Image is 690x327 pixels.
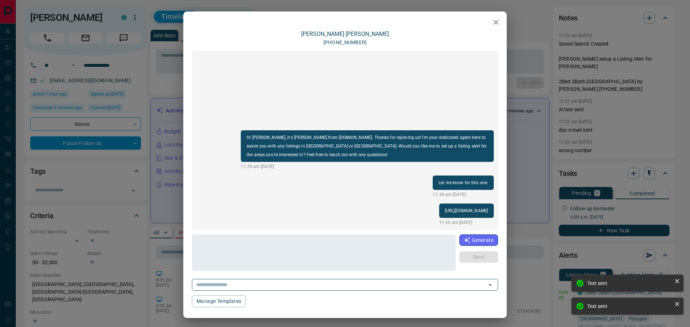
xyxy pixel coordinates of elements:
[587,303,671,309] div: Text sent
[247,133,488,159] p: Hi [PERSON_NAME], it's [PERSON_NAME] from [DOMAIN_NAME]. Thanks for rejoining us! I'm your dedica...
[433,191,494,198] p: 11:34 am [DATE]
[241,163,494,170] p: 11:29 am [DATE]
[459,234,498,246] button: Generate
[587,280,671,286] div: Text sent
[301,31,389,37] a: [PERSON_NAME] [PERSON_NAME]
[485,280,495,290] button: Open
[323,39,367,46] p: [PHONE_NUMBER]
[438,178,488,187] p: Let me know for this one:
[439,219,494,226] p: 11:35 am [DATE]
[445,206,488,215] p: [URL][DOMAIN_NAME]
[192,295,246,307] button: Manage Templates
